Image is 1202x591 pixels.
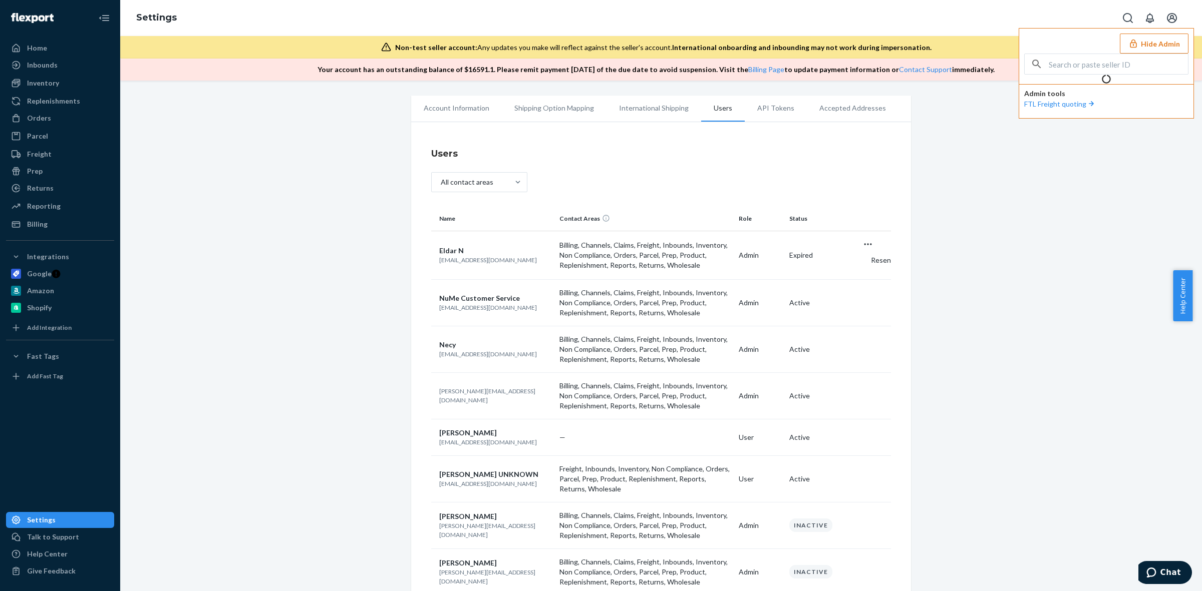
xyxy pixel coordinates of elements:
[1140,8,1160,28] button: Open notifications
[789,432,810,442] div: Active
[735,372,785,419] td: Admin
[27,149,52,159] div: Freight
[441,177,493,187] div: All contact areas
[1049,54,1188,74] input: Search or paste seller ID
[6,249,114,265] button: Integrations
[745,96,807,121] li: API Tokens
[1173,270,1192,321] button: Help Center
[27,269,52,279] div: Google
[6,198,114,214] a: Reporting
[439,256,551,264] p: [EMAIL_ADDRESS][DOMAIN_NAME]
[789,250,813,260] div: Expired
[559,510,731,540] p: Billing, Channels, Claims, Freight, Inbounds, Inventory, Non Compliance, Orders, Parcel, Prep, Pr...
[899,65,952,74] a: Contact Support
[439,438,551,446] p: [EMAIL_ADDRESS][DOMAIN_NAME]
[6,146,114,162] a: Freight
[431,147,891,160] h4: Users
[439,558,497,567] span: [PERSON_NAME]
[27,183,54,193] div: Returns
[6,563,114,579] button: Give Feedback
[395,43,932,53] div: Any updates you make will reflect against the seller's account.
[6,283,114,299] a: Amazon
[6,40,114,56] a: Home
[439,470,538,478] span: [PERSON_NAME] UNKNOWN
[789,344,810,354] div: Active
[735,455,785,502] td: User
[395,43,477,52] span: Non-test seller account:
[748,65,784,74] a: Billing Page
[318,65,995,75] p: Your account has an outstanding balance of $ 16591.1 . Please remit payment [DATE] of the due dat...
[11,13,54,23] img: Flexport logo
[672,43,932,52] span: International onboarding and inbounding may not work during impersonation.
[27,351,59,361] div: Fast Tags
[1162,8,1182,28] button: Open account menu
[27,96,80,106] div: Replenishments
[6,110,114,126] a: Orders
[1120,34,1188,54] button: Hide Admin
[439,246,464,255] span: Eldar N
[439,387,551,404] p: [PERSON_NAME][EMAIL_ADDRESS][DOMAIN_NAME]
[559,381,731,411] p: Billing, Channels, Claims, Freight, Inbounds, Inventory, Non Compliance, Orders, Parcel, Prep, Pr...
[439,512,497,520] span: [PERSON_NAME]
[735,231,785,279] td: Admin
[559,240,731,270] p: Billing, Channels, Claims, Freight, Inbounds, Inventory, Non Compliance, Orders, Parcel, Prep, Pr...
[559,433,565,441] span: —
[439,350,551,358] p: [EMAIL_ADDRESS][DOMAIN_NAME]
[6,180,114,196] a: Returns
[6,75,114,91] a: Inventory
[1138,561,1192,586] iframe: Opens a widget where you can chat to one of our agents
[27,303,52,313] div: Shopify
[789,565,832,578] div: Inactive
[785,207,859,231] th: Status
[27,201,61,211] div: Reporting
[502,96,607,121] li: Shipping Option Mapping
[559,288,731,318] p: Billing, Channels, Claims, Freight, Inbounds, Inventory, Non Compliance, Orders, Parcel, Prep, Pr...
[6,512,114,528] a: Settings
[871,257,914,264] span: Resend invite
[6,163,114,179] a: Prep
[807,96,898,121] li: Accepted Addresses
[27,166,43,176] div: Prep
[27,549,68,559] div: Help Center
[789,474,810,484] div: Active
[431,207,555,231] th: Name
[1118,8,1138,28] button: Open Search Box
[27,131,48,141] div: Parcel
[735,502,785,548] td: Admin
[555,207,735,231] th: Contact Areas
[789,298,810,308] div: Active
[735,326,785,372] td: Admin
[94,8,114,28] button: Close Navigation
[6,57,114,73] a: Inbounds
[128,4,185,33] ol: breadcrumbs
[6,300,114,316] a: Shopify
[863,239,883,271] div: Open user actions
[559,464,731,494] p: Freight, Inbounds, Inventory, Non Compliance, Orders, Parcel, Prep, Product, Replenishment, Repor...
[6,93,114,109] a: Replenishments
[559,334,731,364] p: Billing, Channels, Claims, Freight, Inbounds, Inventory, Non Compliance, Orders, Parcel, Prep, Pr...
[863,250,883,271] button: Resend invite
[27,372,63,380] div: Add Fast Tag
[6,546,114,562] a: Help Center
[6,216,114,232] a: Billing
[27,566,76,576] div: Give Feedback
[439,428,497,437] span: [PERSON_NAME]
[1024,89,1188,99] p: Admin tools
[27,78,59,88] div: Inventory
[27,113,51,123] div: Orders
[27,219,48,229] div: Billing
[439,521,551,538] p: [PERSON_NAME][EMAIL_ADDRESS][DOMAIN_NAME]
[6,320,114,336] a: Add Integration
[789,391,810,401] div: Active
[27,43,47,53] div: Home
[789,518,832,532] div: Inactive
[439,294,520,302] span: NuMe Customer Service
[27,252,69,262] div: Integrations
[735,279,785,326] td: Admin
[439,303,551,312] p: [EMAIL_ADDRESS][DOMAIN_NAME]
[439,340,456,349] span: Necy
[701,96,745,122] li: Users
[1024,100,1096,108] a: FTL Freight quoting
[136,12,177,23] a: Settings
